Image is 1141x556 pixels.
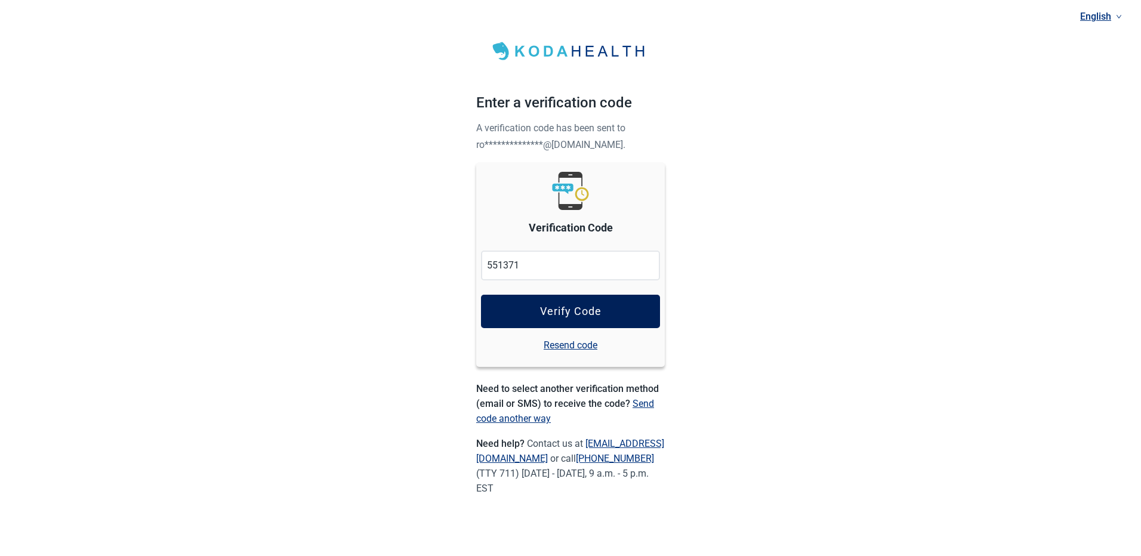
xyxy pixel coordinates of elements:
[476,14,665,520] main: Main content
[476,468,649,494] span: [DATE] - [DATE], 9 a.m. - 5 p.m. EST
[486,38,655,64] img: Koda Health
[476,92,665,119] h1: Enter a verification code
[529,220,613,236] label: Verification Code
[1116,14,1122,20] span: down
[476,438,664,464] a: [EMAIL_ADDRESS][DOMAIN_NAME]
[476,438,527,449] span: Need help?
[476,438,664,464] span: Contact us at
[476,453,654,479] span: or call (TTY 711)
[481,295,660,328] button: Verify Code
[544,338,597,353] a: Resend code
[1075,7,1127,26] a: Current language: English
[476,383,659,409] span: Need to select another verification method (email or SMS) to receive the code?
[576,453,654,464] a: [PHONE_NUMBER]
[540,305,602,317] div: Verify Code
[481,251,660,280] input: Enter Code Here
